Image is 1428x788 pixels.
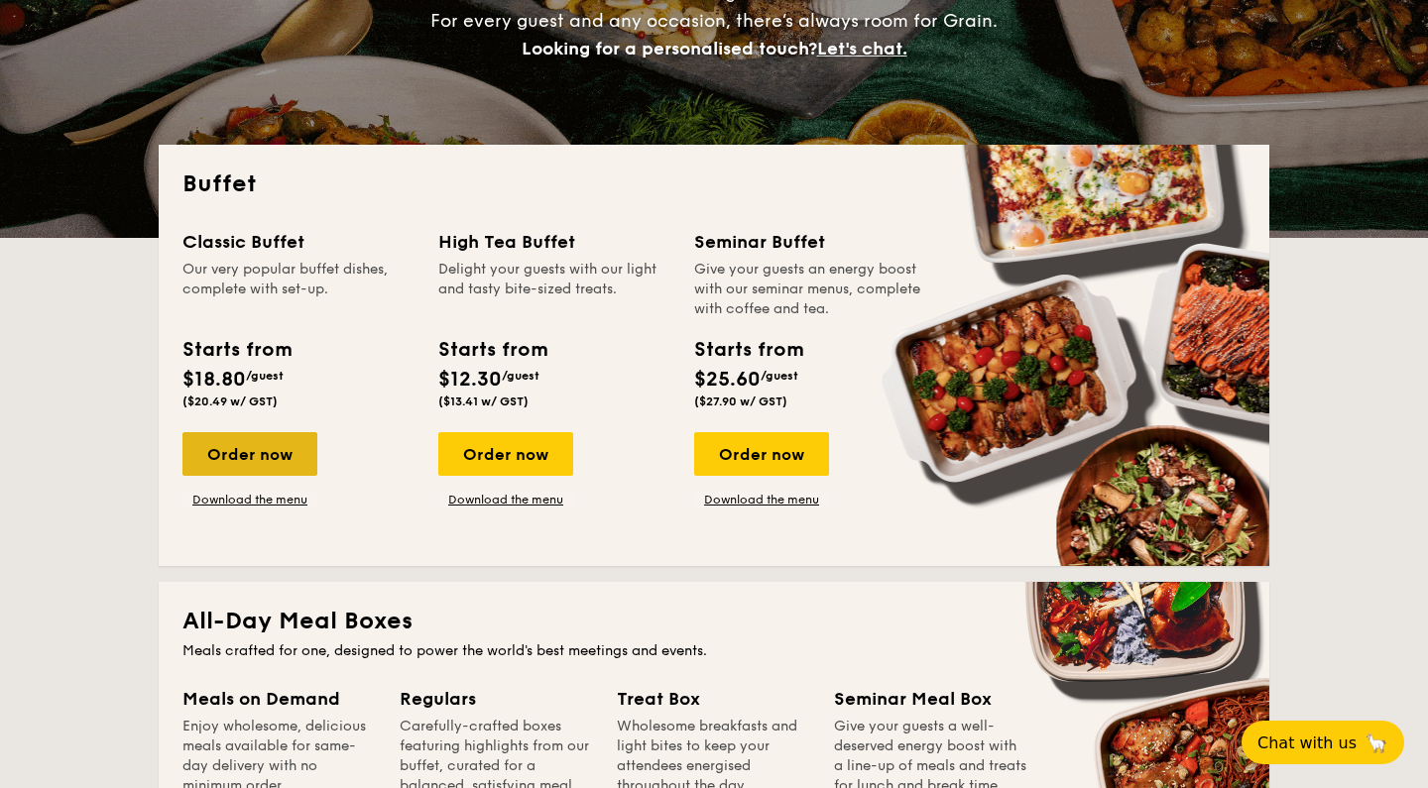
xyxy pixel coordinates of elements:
[1242,721,1404,764] button: Chat with us🦙
[400,685,593,713] div: Regulars
[246,369,284,383] span: /guest
[694,368,761,392] span: $25.60
[182,432,317,476] div: Order now
[694,260,926,319] div: Give your guests an energy boost with our seminar menus, complete with coffee and tea.
[182,492,317,507] a: Download the menu
[617,685,810,713] div: Treat Box
[817,38,907,59] span: Let's chat.
[438,335,546,365] div: Starts from
[834,685,1027,713] div: Seminar Meal Box
[502,369,539,383] span: /guest
[694,228,926,256] div: Seminar Buffet
[694,335,802,365] div: Starts from
[761,369,798,383] span: /guest
[1365,732,1388,754] span: 🦙
[182,260,415,319] div: Our very popular buffet dishes, complete with set-up.
[438,394,529,408] span: ($13.41 w/ GST)
[182,606,1246,637] h2: All-Day Meal Boxes
[182,641,1246,661] div: Meals crafted for one, designed to power the world's best meetings and events.
[438,492,573,507] a: Download the menu
[694,492,829,507] a: Download the menu
[182,394,278,408] span: ($20.49 w/ GST)
[182,368,246,392] span: $18.80
[182,228,415,256] div: Classic Buffet
[182,685,376,713] div: Meals on Demand
[438,260,670,319] div: Delight your guests with our light and tasty bite-sized treats.
[182,169,1246,200] h2: Buffet
[438,228,670,256] div: High Tea Buffet
[1257,733,1357,752] span: Chat with us
[694,394,787,408] span: ($27.90 w/ GST)
[182,335,291,365] div: Starts from
[438,368,502,392] span: $12.30
[438,432,573,476] div: Order now
[694,432,829,476] div: Order now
